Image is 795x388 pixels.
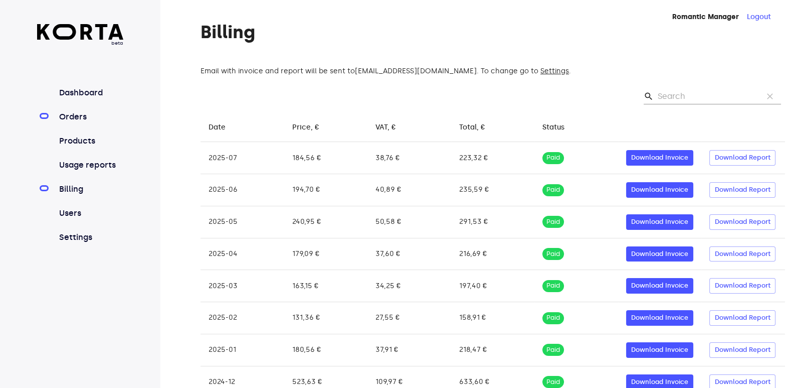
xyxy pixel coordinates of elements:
a: Usage reports [57,159,124,171]
a: Download Invoice [626,280,693,289]
td: 2025-06 [201,174,284,206]
td: 184,56 € [284,142,368,174]
td: 163,15 € [284,270,368,302]
td: 2025-02 [201,302,284,334]
span: Price, € [292,121,332,134]
a: Download Report [709,376,775,385]
a: beta [37,24,124,47]
td: 131,36 € [284,302,368,334]
button: Download Invoice [626,182,693,198]
a: Download Report [709,184,775,193]
input: Search [658,88,755,104]
a: Download Report [709,312,775,321]
td: 194,70 € [284,174,368,206]
span: Download Invoice [631,184,688,196]
span: Status [542,121,577,134]
td: 2025-04 [201,238,284,270]
button: Download Report [709,182,775,198]
span: Download Report [714,312,770,324]
td: 50,58 € [367,206,451,238]
a: Download Invoice [626,152,693,161]
button: Download Report [709,310,775,326]
span: Paid [542,217,564,227]
button: Download Invoice [626,278,693,294]
a: Dashboard [57,87,124,99]
a: Users [57,207,124,219]
td: 2025-07 [201,142,284,174]
div: VAT, € [375,121,396,134]
button: Download Report [709,342,775,358]
div: Total, € [459,121,485,134]
a: Settings [540,67,569,75]
td: 235,59 € [451,174,535,206]
span: Download Report [714,184,770,196]
span: Download Invoice [631,152,688,164]
a: Download Invoice [626,248,693,257]
span: Download Report [714,216,770,228]
td: 2025-03 [201,270,284,302]
td: 218,47 € [451,334,535,366]
button: Download Report [709,150,775,166]
span: Download Invoice [631,344,688,356]
span: Paid [542,185,564,195]
h1: Billing [201,22,785,42]
td: 34,25 € [367,270,451,302]
span: Search [644,91,654,101]
span: Date [209,121,239,134]
a: Settings [57,231,124,243]
span: Download Invoice [631,280,688,292]
button: Download Invoice [626,214,693,230]
td: 291,53 € [451,206,535,238]
a: Products [57,135,124,147]
td: 37,60 € [367,238,451,270]
span: Paid [542,313,564,323]
td: 180,56 € [284,334,368,366]
a: Orders [57,111,124,123]
span: VAT, € [375,121,409,134]
button: Download Invoice [626,150,693,166]
a: Download Invoice [626,184,693,193]
td: 240,95 € [284,206,368,238]
a: Download Report [709,280,775,289]
td: 2025-05 [201,206,284,238]
span: Download Invoice [631,376,688,388]
td: 38,76 € [367,142,451,174]
button: Download Invoice [626,342,693,358]
td: 179,09 € [284,238,368,270]
span: Download Invoice [631,312,688,324]
span: Paid [542,377,564,387]
button: Download Report [709,278,775,294]
div: Price, € [292,121,319,134]
a: Download Report [709,248,775,257]
img: Korta [37,24,124,40]
span: Paid [542,281,564,291]
td: 216,69 € [451,238,535,270]
button: Download Invoice [626,310,693,326]
span: Total, € [459,121,498,134]
span: Paid [542,345,564,355]
td: 40,89 € [367,174,451,206]
span: Download Report [714,248,770,260]
a: Billing [57,183,124,195]
span: Download Invoice [631,248,688,260]
span: beta [37,40,124,47]
span: Download Report [714,280,770,292]
strong: Romantic Manager [672,13,739,21]
span: Paid [542,153,564,163]
a: Download Report [709,216,775,225]
td: 37,91 € [367,334,451,366]
div: Email with invoice and report will be sent to [EMAIL_ADDRESS][DOMAIN_NAME] . To change go to . [201,66,785,76]
a: Download Invoice [626,344,693,353]
div: Status [542,121,564,134]
td: 223,32 € [451,142,535,174]
button: Download Report [709,246,775,262]
td: 27,55 € [367,302,451,334]
td: 197,40 € [451,270,535,302]
div: Date [209,121,226,134]
a: Download Report [709,344,775,353]
span: Download Invoice [631,216,688,228]
button: Logout [747,12,771,22]
a: Download Invoice [626,376,693,385]
button: Download Invoice [626,246,693,262]
span: Download Report [714,344,770,356]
